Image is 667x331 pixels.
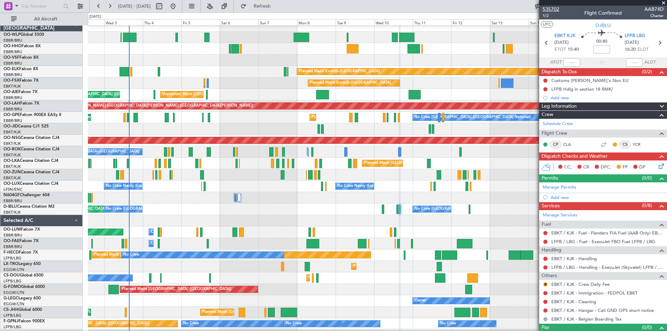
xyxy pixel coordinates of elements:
[3,159,58,163] a: OO-LXACessna Citation CJ4
[237,1,279,12] button: Refresh
[3,187,23,192] a: LFSN/ENC
[286,318,302,329] div: No Crew
[106,204,222,214] div: No Crew [GEOGRAPHIC_DATA] ([GEOGRAPHIC_DATA] National)
[162,89,293,100] div: Unplanned Maint [GEOGRAPHIC_DATA] ([GEOGRAPHIC_DATA] National)
[353,261,399,272] div: Planned Maint Dusseldorf
[595,22,611,29] span: D-IBLU
[89,14,101,20] div: [DATE]
[3,279,22,284] a: LFPB/LBG
[563,58,580,67] input: --:--
[8,14,75,25] button: All Aircraft
[414,112,531,123] div: No Crew [GEOGRAPHIC_DATA] ([GEOGRAPHIC_DATA] National)
[554,39,569,46] span: [DATE]
[550,141,561,148] div: CP
[122,284,231,295] div: Planned Maint [GEOGRAPHIC_DATA] ([GEOGRAPHIC_DATA])
[3,90,18,94] span: OO-AIE
[3,147,59,151] a: OO-ROKCessna Citation CJ4
[3,95,22,100] a: EBBR/BRU
[551,195,664,200] div: Add new
[3,319,18,323] span: F-GPNJ
[642,202,652,209] span: (0/8)
[564,164,572,171] span: CC,
[637,46,649,53] span: ELDT
[414,204,531,214] div: No Crew [GEOGRAPHIC_DATA] ([GEOGRAPHIC_DATA] National)
[3,308,42,312] a: CS-JHHGlobal 6000
[550,59,562,66] span: ATOT
[584,9,622,17] div: Flight Confirmed
[3,67,38,71] a: OO-ELKFalcon 8X
[3,273,43,278] a: CS-DOUGlobal 6500
[3,239,19,243] span: OO-FAE
[583,164,589,171] span: CR
[3,170,59,174] a: OO-ZUNCessna Citation CJ4
[248,4,277,9] span: Refresh
[542,102,577,110] span: Leg Information
[21,1,61,11] input: Trip Number
[633,141,648,148] a: YCR
[3,56,39,60] a: OO-VSFFalcon 8X
[3,113,61,117] a: OO-GPEFalcon 900EX EASy II
[258,19,297,25] div: Sun 7
[299,66,380,77] div: Planned Maint Kortrijk-[GEOGRAPHIC_DATA]
[551,77,628,83] div: Customs [PERSON_NAME]'s Non EU
[3,256,22,261] a: LFPB/LBG
[151,227,198,237] div: Owner Melsbroek Air Base
[3,152,21,158] a: EBKT/KJK
[94,250,203,260] div: Planned Maint [GEOGRAPHIC_DATA] ([GEOGRAPHIC_DATA])
[3,227,21,232] span: OO-LUM
[551,86,613,92] div: LFPB Hdlg in section 18 RMK/
[644,59,656,66] span: ALDT
[414,296,426,306] div: Owner
[543,282,547,287] button: R
[3,193,20,197] span: N604GF
[3,130,21,135] a: EBKT/KJK
[118,3,151,9] span: [DATE] - [DATE]
[3,101,39,106] a: OO-LAHFalcon 7X
[3,182,58,186] a: OO-LUXCessna Citation CJ4
[3,285,21,289] span: G-FOMO
[625,33,645,40] span: LFPB LBG
[3,233,22,238] a: EBBR/BRU
[3,44,41,48] a: OO-HHOFalcon 8X
[151,238,198,249] div: Owner Melsbroek Air Base
[619,141,631,148] div: CS
[642,174,652,182] span: (0/0)
[3,273,20,278] span: CS-DOU
[642,324,652,331] span: (0/0)
[3,182,20,186] span: OO-LUX
[3,49,22,55] a: EBBR/BRU
[568,46,579,53] span: 15:40
[3,262,41,266] a: LX-TROLegacy 650
[625,39,639,46] span: [DATE]
[3,170,21,174] span: OO-ZUN
[3,56,19,60] span: OO-VSF
[551,230,664,236] a: EBKT / KJK - Fuel - Flanders FIA Fuel (AAB Only) EBKT / KJK
[3,290,24,295] a: EGGW/LTN
[551,299,596,305] a: EBKT / KJK - Cleaning
[220,19,258,25] div: Sat 6
[181,19,220,25] div: Fri 5
[3,296,18,300] span: G-LEGC
[543,6,559,13] span: 535702
[542,68,577,76] span: Dispatch To-Dos
[625,46,636,53] span: 16:20
[3,227,40,232] a: OO-LUMFalcon 7X
[3,61,22,66] a: EBBR/BRU
[3,301,24,307] a: EGGW/LTN
[3,147,21,151] span: OO-ROK
[40,318,149,329] div: Planned Maint [GEOGRAPHIC_DATA] ([GEOGRAPHIC_DATA])
[3,67,19,71] span: OO-ELK
[551,307,654,313] a: EBKT / KJK - Hangar - Call GND OPS short notice
[3,44,22,48] span: OO-HHO
[3,136,59,140] a: OO-NSGCessna Citation CJ4
[3,78,19,83] span: OO-FSX
[554,33,576,40] span: EBKT KJK
[543,121,573,127] a: Schedule Crew
[596,38,607,45] span: 00:40
[374,19,413,25] div: Wed 10
[183,318,199,329] div: No Crew
[3,313,22,318] a: LFPB/LBG
[297,19,336,25] div: Mon 8
[543,212,577,219] a: Manage Services
[3,33,44,37] a: OO-WLPGlobal 5500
